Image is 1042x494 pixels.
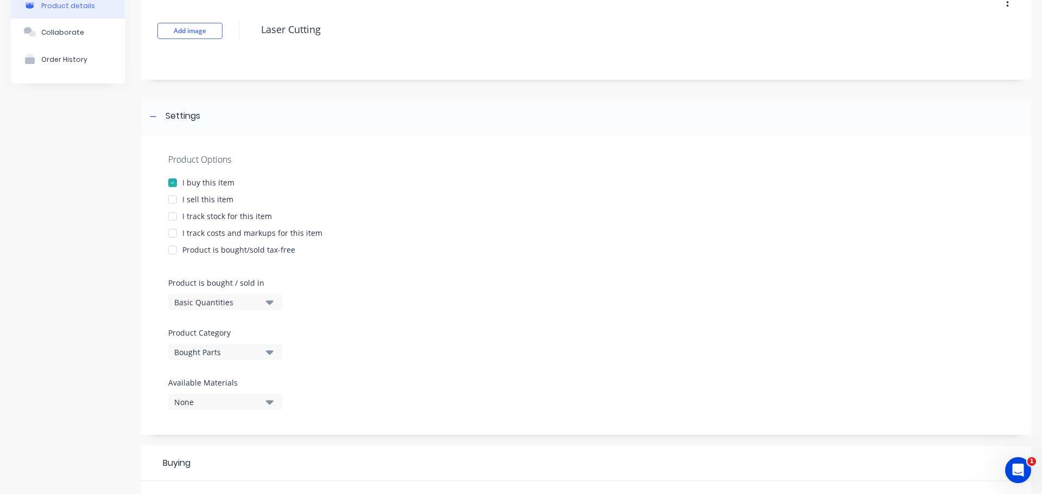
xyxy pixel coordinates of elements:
div: I track stock for this item [182,210,272,222]
label: Available Materials [168,377,282,388]
button: Add image [157,23,223,39]
button: Bought Parts [168,344,282,360]
button: None [168,394,282,410]
textarea: Laser Cutting [256,17,942,42]
div: Collaborate [41,28,84,36]
div: None [174,396,261,408]
label: Product is bought / sold in [168,277,277,288]
div: I sell this item [182,194,233,205]
div: Product is bought/sold tax-free [182,244,295,255]
button: Basic Quantities [168,294,282,310]
span: 1 [1027,457,1036,466]
div: Settings [166,110,200,123]
button: Collaborate [11,18,125,46]
div: Buying [141,446,1031,481]
div: Bought Parts [174,347,261,358]
div: Order History [41,55,87,63]
div: I track costs and markups for this item [182,227,322,239]
div: I buy this item [182,177,234,188]
div: Product details [41,2,95,10]
button: Order History [11,46,125,73]
div: Product Options [168,153,1004,166]
iframe: Intercom live chat [1005,457,1031,483]
div: Basic Quantities [174,297,261,308]
label: Product Category [168,327,277,338]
